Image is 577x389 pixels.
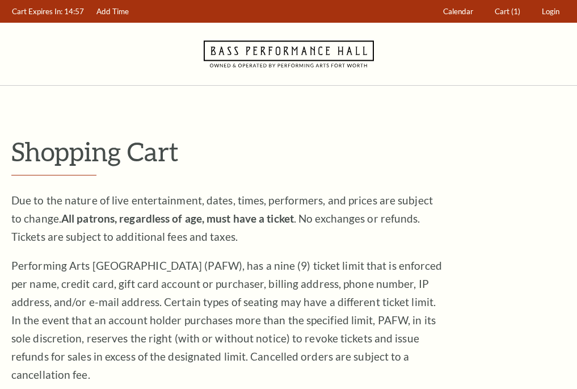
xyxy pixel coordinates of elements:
[11,257,443,384] p: Performing Arts [GEOGRAPHIC_DATA] (PAFW), has a nine (9) ticket limit that is enforced per name, ...
[495,7,509,16] span: Cart
[542,7,559,16] span: Login
[61,212,294,225] strong: All patrons, regardless of age, must have a ticket
[11,194,433,243] span: Due to the nature of live entertainment, dates, times, performers, and prices are subject to chan...
[490,1,526,23] a: Cart (1)
[11,137,566,166] p: Shopping Cart
[443,7,473,16] span: Calendar
[91,1,134,23] a: Add Time
[438,1,479,23] a: Calendar
[12,7,62,16] span: Cart Expires In:
[64,7,84,16] span: 14:57
[537,1,565,23] a: Login
[511,7,520,16] span: (1)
